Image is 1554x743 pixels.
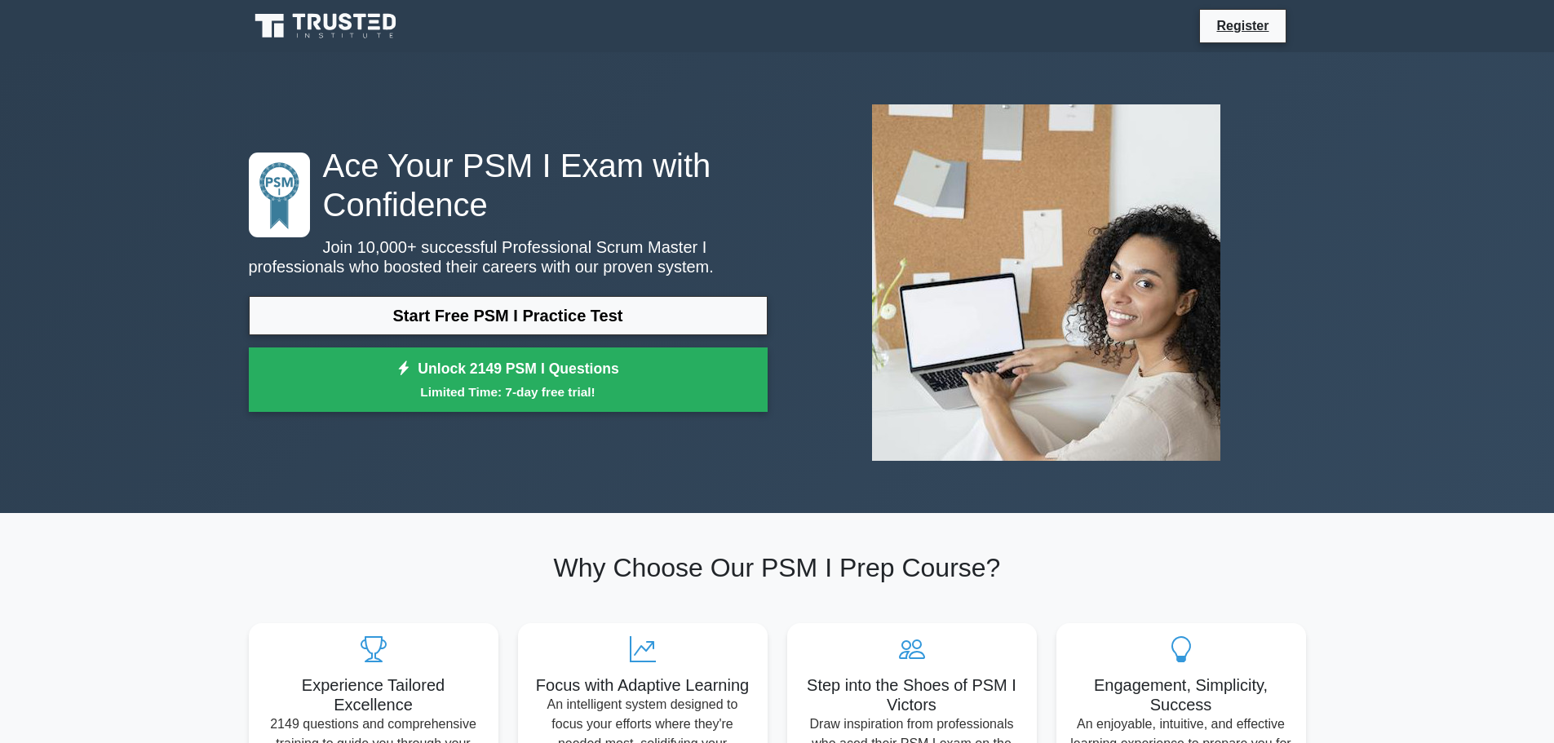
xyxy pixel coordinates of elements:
small: Limited Time: 7-day free trial! [269,383,747,401]
h1: Ace Your PSM I Exam with Confidence [249,146,768,224]
h5: Focus with Adaptive Learning [531,675,755,695]
a: Unlock 2149 PSM I QuestionsLimited Time: 7-day free trial! [249,347,768,413]
h5: Step into the Shoes of PSM I Victors [800,675,1024,714]
a: Start Free PSM I Practice Test [249,296,768,335]
h2: Why Choose Our PSM I Prep Course? [249,552,1306,583]
p: Join 10,000+ successful Professional Scrum Master I professionals who boosted their careers with ... [249,237,768,276]
h5: Experience Tailored Excellence [262,675,485,714]
a: Register [1206,15,1278,36]
h5: Engagement, Simplicity, Success [1069,675,1293,714]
